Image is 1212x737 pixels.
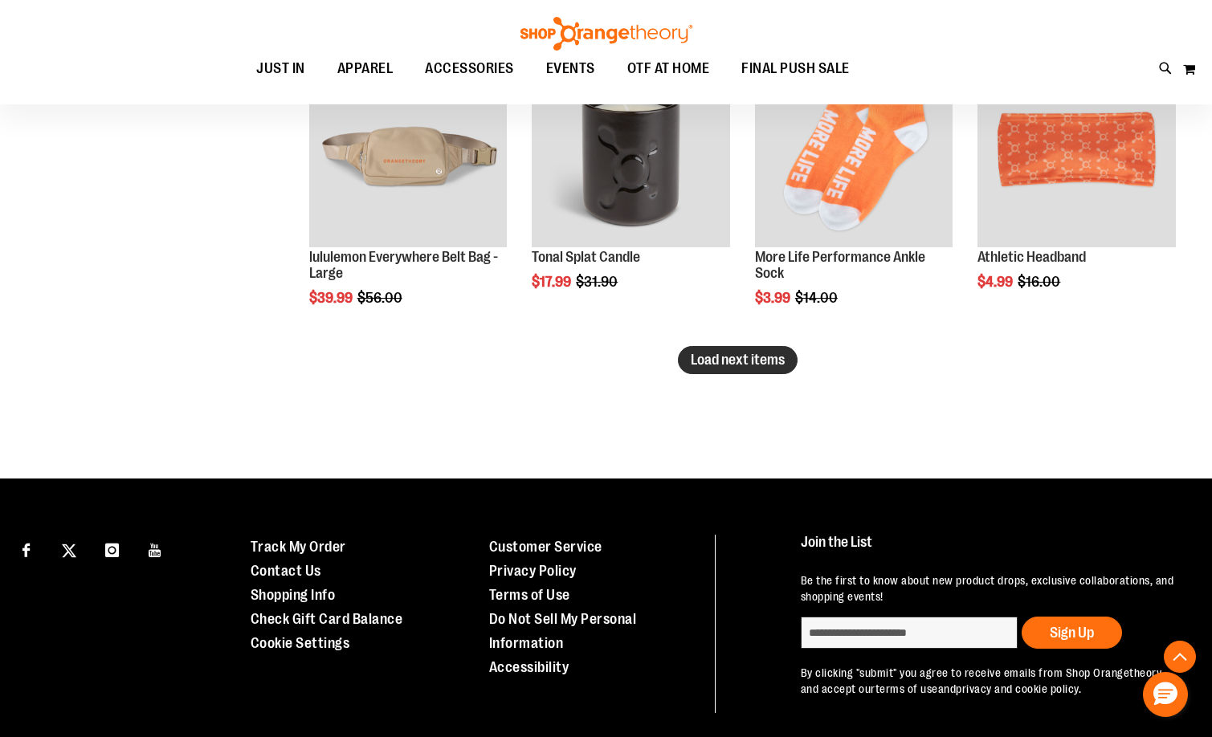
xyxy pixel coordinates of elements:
[530,51,611,88] a: EVENTS
[977,274,1015,290] span: $4.99
[725,51,866,88] a: FINAL PUSH SALE
[755,249,925,281] a: More Life Performance Ankle Sock
[755,290,793,306] span: $3.99
[524,42,738,331] div: product
[627,51,710,87] span: OTF AT HOME
[357,290,405,306] span: $56.00
[532,50,730,248] img: Product image for Tonal Splat Candle
[977,50,1176,250] a: Product image for Athletic HeadbandSALE
[1164,641,1196,673] button: Back To Top
[801,617,1018,649] input: enter email
[801,572,1181,605] p: Be the first to know about new product drops, exclusive collaborations, and shopping events!
[251,539,346,555] a: Track My Order
[301,42,516,347] div: product
[337,51,394,87] span: APPAREL
[755,50,953,250] a: Product image for More Life Performance Ankle SockSALE
[251,611,403,627] a: Check Gift Card Balance
[309,50,508,250] a: Product image for lululemon Everywhere Belt Bag Large
[62,544,76,558] img: Twitter
[795,290,840,306] span: $14.00
[532,50,730,250] a: Product image for Tonal Splat CandleSALE
[1050,625,1094,641] span: Sign Up
[969,42,1184,331] div: product
[55,535,84,563] a: Visit our X page
[489,563,577,579] a: Privacy Policy
[321,51,410,88] a: APPAREL
[801,535,1181,564] h4: Join the List
[755,50,953,248] img: Product image for More Life Performance Ankle Sock
[141,535,169,563] a: Visit our Youtube page
[251,587,336,603] a: Shopping Info
[251,635,350,651] a: Cookie Settings
[489,539,602,555] a: Customer Service
[1018,274,1063,290] span: $16.00
[489,659,569,675] a: Accessibility
[251,563,321,579] a: Contact Us
[489,611,637,651] a: Do Not Sell My Personal Information
[309,290,355,306] span: $39.99
[875,682,938,695] a: terms of use
[546,51,595,87] span: EVENTS
[409,51,530,87] a: ACCESSORIES
[691,352,785,368] span: Load next items
[98,535,126,563] a: Visit our Instagram page
[576,274,620,290] span: $31.90
[747,42,961,347] div: product
[977,249,1086,265] a: Athletic Headband
[518,17,695,51] img: Shop Orangetheory
[532,274,573,290] span: $17.99
[741,51,850,87] span: FINAL PUSH SALE
[425,51,514,87] span: ACCESSORIES
[1022,617,1122,649] button: Sign Up
[489,587,570,603] a: Terms of Use
[611,51,726,88] a: OTF AT HOME
[309,50,508,248] img: Product image for lululemon Everywhere Belt Bag Large
[977,50,1176,248] img: Product image for Athletic Headband
[678,346,798,374] button: Load next items
[12,535,40,563] a: Visit our Facebook page
[532,249,640,265] a: Tonal Splat Candle
[956,682,1081,695] a: privacy and cookie policy.
[801,665,1181,697] p: By clicking "submit" you agree to receive emails from Shop Orangetheory and accept our and
[256,51,305,87] span: JUST IN
[240,51,321,88] a: JUST IN
[309,249,498,281] a: lululemon Everywhere Belt Bag - Large
[1143,672,1188,717] button: Hello, have a question? Let’s chat.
